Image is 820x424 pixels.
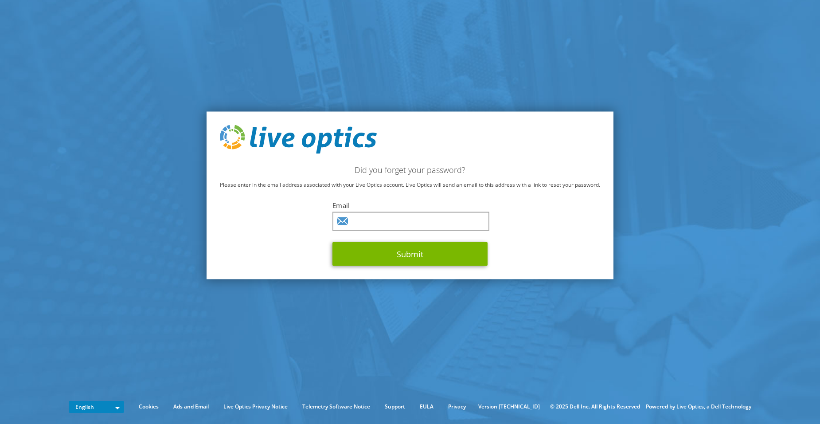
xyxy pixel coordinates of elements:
a: Telemetry Software Notice [296,402,377,412]
a: Ads and Email [167,402,215,412]
img: live_optics_svg.svg [220,125,377,154]
a: Cookies [132,402,165,412]
a: EULA [413,402,440,412]
h2: Did you forget your password? [220,165,600,175]
li: Powered by Live Optics, a Dell Technology [646,402,751,412]
a: Support [378,402,412,412]
a: Privacy [441,402,472,412]
li: © 2025 Dell Inc. All Rights Reserved [546,402,644,412]
li: Version [TECHNICAL_ID] [474,402,544,412]
a: Live Optics Privacy Notice [217,402,294,412]
button: Submit [332,242,488,266]
p: Please enter in the email address associated with your Live Optics account. Live Optics will send... [220,180,600,190]
label: Email [332,201,488,210]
